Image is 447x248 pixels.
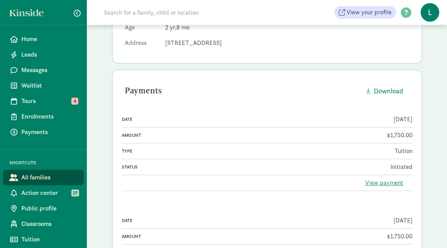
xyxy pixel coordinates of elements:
input: Search for a family, child or location [99,5,317,20]
span: Enrollments [21,112,78,121]
span: Waitlist [21,81,78,90]
button: Download [360,83,409,99]
dt: Address [125,38,159,51]
span: Home [21,34,78,44]
div: [DATE] [269,115,412,124]
a: Public profile [3,201,84,216]
div: $1,750.00 [269,131,412,140]
a: Leads [3,47,84,62]
a: Payments [3,124,84,140]
span: Public profile [21,204,78,213]
a: Tuition [3,232,84,247]
span: 2 [165,23,176,31]
span: View your profile [347,8,392,17]
span: 4 [71,98,78,105]
div: Tuition [269,146,412,156]
span: Tuition [21,235,78,244]
a: View your profile [334,6,396,19]
a: All families [3,170,84,185]
span: Action center [21,188,78,198]
span: Messages [21,65,78,75]
dd: [STREET_ADDRESS] [165,38,409,48]
div: Date [122,217,266,224]
div: [DATE] [269,216,412,225]
div: Initiated [269,162,412,172]
dt: Age [125,23,159,35]
a: Action center 27 [3,185,84,201]
a: Home [3,31,84,47]
a: Classrooms [3,216,84,232]
div: Amount [122,132,266,139]
span: Classrooms [21,219,78,229]
span: 27 [71,189,79,196]
div: Date [122,116,266,123]
span: 8 [176,23,190,31]
span: Download [374,86,403,96]
span: All families [21,173,78,182]
iframe: Chat Widget [408,211,447,248]
span: Leads [21,50,78,59]
div: $1,750.00 [269,232,412,241]
div: Status [122,164,266,170]
div: Type [122,148,266,155]
a: Tours 4 [3,93,84,109]
span: Tours [21,96,78,106]
div: Payments [125,84,360,97]
span: Payments [21,127,78,137]
div: Amount [122,233,266,240]
a: Waitlist [3,78,84,93]
a: Messages [3,62,84,78]
a: Enrollments [3,109,84,124]
span: L [421,3,439,22]
a: View payment [365,179,403,187]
